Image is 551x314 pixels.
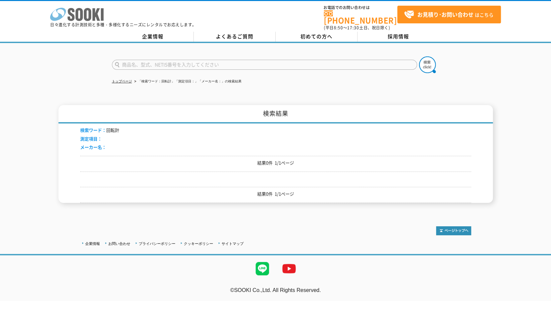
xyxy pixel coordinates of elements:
a: 企業情報 [85,242,100,246]
a: 初めての方へ [276,32,358,42]
input: 商品名、型式、NETIS番号を入力してください [112,60,417,70]
a: お問い合わせ [108,242,130,246]
span: 17:30 [347,25,359,31]
span: 8:50 [334,25,343,31]
li: 回転計 [80,127,119,134]
img: YouTube [276,255,302,282]
strong: お見積り･お問い合わせ [417,10,473,18]
img: btn_search.png [419,56,436,73]
span: 測定項目： [80,135,102,142]
a: プライバシーポリシー [139,242,175,246]
a: よくあるご質問 [194,32,276,42]
p: 日々進化する計測技術と多種・多様化するニーズにレンタルでお応えします。 [50,23,196,27]
span: メーカー名： [80,144,106,150]
p: 結果0件 1/1ページ [80,160,471,167]
p: 結果0件 1/1ページ [80,191,471,198]
h1: 検索結果 [58,105,493,123]
li: 「検索ワード：回転計」「測定項目：」「メーカー名：」の検索結果 [133,78,242,85]
a: クッキーポリシー [184,242,213,246]
span: お電話でのお問い合わせは [324,6,397,10]
a: 企業情報 [112,32,194,42]
a: テストMail [525,294,551,300]
img: LINE [249,255,276,282]
a: 採用情報 [358,32,439,42]
a: サイトマップ [222,242,244,246]
span: (平日 ～ 土日、祝日除く) [324,25,390,31]
span: 初めての方へ [300,33,332,40]
a: お見積り･お問い合わせはこちら [397,6,501,23]
img: トップページへ [436,226,471,235]
span: 検索ワード： [80,127,106,133]
a: トップページ [112,79,132,83]
span: はこちら [404,10,494,20]
a: [PHONE_NUMBER] [324,10,397,24]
